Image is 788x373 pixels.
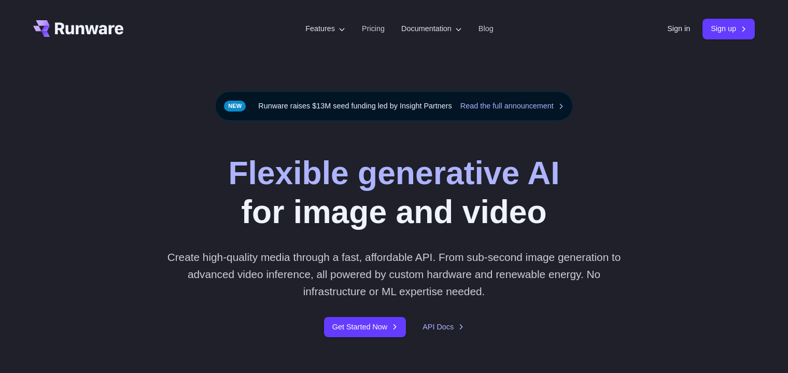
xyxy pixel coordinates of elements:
[324,317,406,337] a: Get Started Now
[33,20,123,37] a: Go to /
[215,91,573,121] div: Runware raises $13M seed funding led by Insight Partners
[479,23,494,35] a: Blog
[667,23,690,35] a: Sign in
[305,23,345,35] label: Features
[460,100,564,112] a: Read the full announcement
[228,154,559,232] h1: for image and video
[401,23,462,35] label: Documentation
[228,155,559,191] strong: Flexible generative AI
[163,248,625,300] p: Create high-quality media through a fast, affordable API. From sub-second image generation to adv...
[702,19,755,39] a: Sign up
[362,23,385,35] a: Pricing
[423,321,464,333] a: API Docs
